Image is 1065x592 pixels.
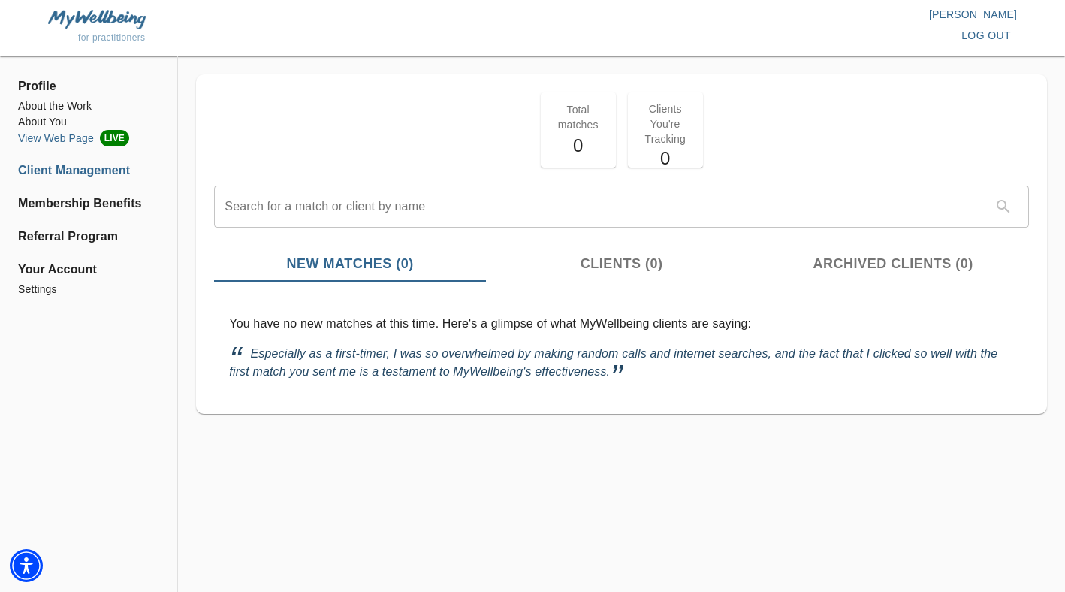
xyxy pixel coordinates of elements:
[637,101,694,146] p: Clients You're Tracking
[961,26,1011,45] span: log out
[18,228,159,246] a: Referral Program
[637,146,694,171] h5: 0
[18,130,159,146] a: View Web PageLIVE
[100,130,129,146] span: LIVE
[18,77,159,95] span: Profile
[229,315,1014,333] p: You have no new matches at this time. Here's a glimpse of what MyWellbeing clients are saying:
[532,7,1017,22] p: [PERSON_NAME]
[550,102,607,132] p: Total matches
[18,282,159,298] a: Settings
[18,162,159,180] a: Client Management
[955,22,1017,50] button: log out
[18,130,159,146] li: View Web Page
[10,549,43,582] div: Accessibility Menu
[78,32,146,43] span: for practitioners
[229,345,1014,381] p: Especially as a first-timer, I was so overwhelmed by making random calls and internet searches, a...
[495,254,749,274] span: Clients (0)
[223,254,477,274] span: New Matches (0)
[18,114,159,130] a: About You
[18,195,159,213] a: Membership Benefits
[550,134,607,158] h5: 0
[766,254,1020,274] span: Archived Clients (0)
[48,10,146,29] img: MyWellbeing
[18,261,159,279] span: Your Account
[18,98,159,114] a: About the Work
